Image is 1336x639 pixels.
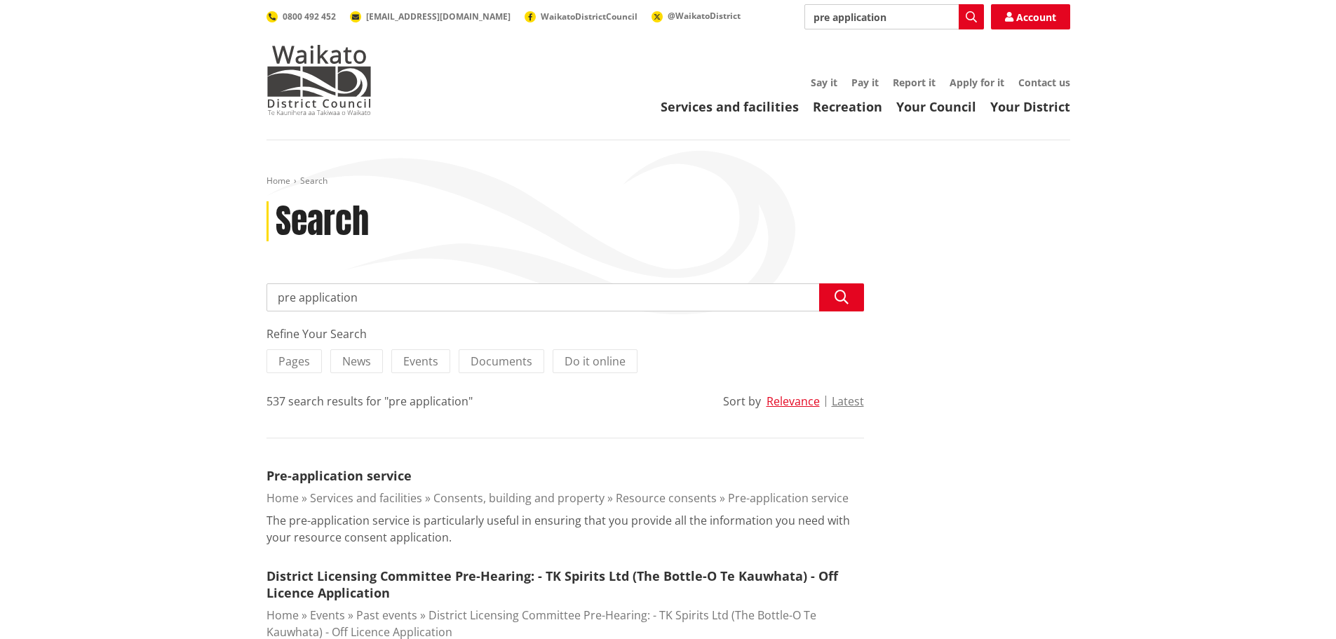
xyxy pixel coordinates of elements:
[310,490,422,506] a: Services and facilities
[266,175,290,187] a: Home
[991,4,1070,29] a: Account
[767,395,820,408] button: Relevance
[310,607,345,623] a: Events
[266,567,838,602] a: District Licensing Committee Pre-Hearing: - TK Spirits Ltd (The Bottle-O Te Kauwhata) - Off Licen...
[266,393,473,410] div: 537 search results for "pre application"
[403,354,438,369] span: Events
[616,490,717,506] a: Resource consents
[283,11,336,22] span: 0800 492 452
[723,393,761,410] div: Sort by
[525,11,637,22] a: WaikatoDistrictCouncil
[433,490,605,506] a: Consents, building and property
[276,201,369,242] h1: Search
[278,354,310,369] span: Pages
[266,11,336,22] a: 0800 492 452
[668,10,741,22] span: @WaikatoDistrict
[661,98,799,115] a: Services and facilities
[832,395,864,408] button: Latest
[565,354,626,369] span: Do it online
[851,76,879,89] a: Pay it
[896,98,976,115] a: Your Council
[266,607,299,623] a: Home
[266,325,864,342] div: Refine Your Search
[1018,76,1070,89] a: Contact us
[804,4,984,29] input: Search input
[266,512,864,546] p: The pre-application service is particularly useful in ensuring that you provide all the informati...
[342,354,371,369] span: News
[652,10,741,22] a: @WaikatoDistrict
[356,607,417,623] a: Past events
[266,467,412,484] a: Pre-application service
[950,76,1004,89] a: Apply for it
[350,11,511,22] a: [EMAIL_ADDRESS][DOMAIN_NAME]
[266,283,864,311] input: Search input
[990,98,1070,115] a: Your District
[300,175,328,187] span: Search
[813,98,882,115] a: Recreation
[266,45,372,115] img: Waikato District Council - Te Kaunihera aa Takiwaa o Waikato
[266,175,1070,187] nav: breadcrumb
[366,11,511,22] span: [EMAIL_ADDRESS][DOMAIN_NAME]
[471,354,532,369] span: Documents
[811,76,837,89] a: Say it
[541,11,637,22] span: WaikatoDistrictCouncil
[728,490,849,506] a: Pre-application service
[893,76,936,89] a: Report it
[266,490,299,506] a: Home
